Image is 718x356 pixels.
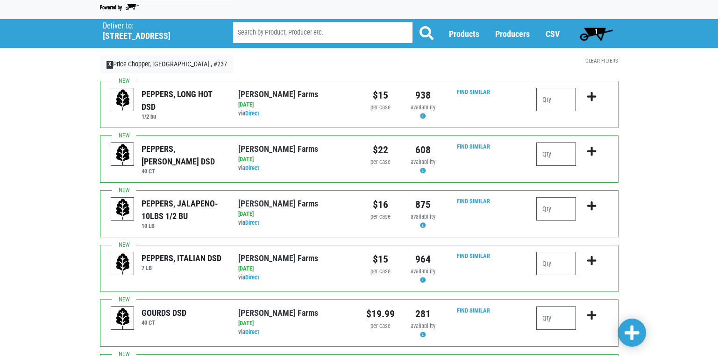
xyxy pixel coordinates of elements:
div: via [238,109,352,118]
div: per case [366,158,395,167]
div: PEPPERS, [PERSON_NAME] DSD [142,142,224,168]
a: Direct [245,219,259,226]
a: Producers [495,29,530,39]
div: via [238,164,352,173]
span: X [107,61,114,69]
div: per case [366,213,395,221]
img: placeholder-variety-43d6402dacf2d531de610a020419775a.svg [111,88,135,112]
div: via [238,273,352,282]
input: Qty [536,88,576,111]
div: 938 [409,88,437,103]
img: placeholder-variety-43d6402dacf2d531de610a020419775a.svg [111,143,135,166]
div: [DATE] [238,100,352,109]
div: [DATE] [238,319,352,328]
div: $16 [366,197,395,212]
div: per case [366,267,395,276]
img: placeholder-variety-43d6402dacf2d531de610a020419775a.svg [111,307,135,330]
div: [DATE] [238,155,352,164]
div: per case [366,103,395,112]
a: [PERSON_NAME] Farms [238,89,318,99]
div: per case [366,322,395,331]
a: Products [449,29,479,39]
div: 281 [409,306,437,321]
a: [PERSON_NAME] Farms [238,199,318,208]
span: Price Chopper, Binghamton , #237 (10 Glenwood Ave, Binghamton, NY 13905, USA) [103,19,216,41]
a: Clear Filters [585,57,618,64]
span: availability [411,268,435,275]
a: Direct [245,164,259,171]
input: Qty [536,197,576,221]
a: Direct [245,110,259,117]
a: Find Similar [457,88,490,95]
a: Find Similar [457,307,490,314]
h5: [STREET_ADDRESS] [103,31,209,41]
div: $15 [366,252,395,267]
div: PEPPERS, JALAPENO- 10LBS 1/2 BU [142,197,224,222]
a: [PERSON_NAME] Farms [238,144,318,154]
a: Direct [245,328,259,335]
img: placeholder-variety-43d6402dacf2d531de610a020419775a.svg [111,198,135,221]
span: availability [411,158,435,165]
div: $19.99 [366,306,395,321]
div: GOURDS DSD [142,306,186,319]
div: 608 [409,142,437,157]
input: Qty [536,306,576,330]
input: Search by Product, Producer etc. [233,22,412,43]
div: [DATE] [238,210,352,219]
div: PEPPERS, ITALIAN DSD [142,252,221,264]
span: availability [411,104,435,111]
a: Find Similar [457,198,490,205]
div: via [238,219,352,228]
h6: 10 LB [142,222,224,229]
input: Qty [536,142,576,166]
a: [PERSON_NAME] Farms [238,253,318,263]
a: 1 [576,24,617,43]
h6: 40 CT [142,168,224,175]
input: Qty [536,252,576,275]
span: availability [411,322,435,329]
span: 1 [595,28,598,35]
span: availability [411,213,435,220]
div: PEPPERS, LONG HOT DSD [142,88,224,113]
div: $15 [366,88,395,103]
div: 964 [409,252,437,267]
div: via [238,328,352,337]
h6: 40 CT [142,319,186,326]
p: Deliver to: [103,21,209,31]
div: 875 [409,197,437,212]
a: Find Similar [457,252,490,259]
a: Direct [245,274,259,281]
a: XPrice Chopper, [GEOGRAPHIC_DATA] , #237 [100,56,234,73]
div: [DATE] [238,264,352,273]
div: $22 [366,142,395,157]
a: Find Similar [457,143,490,150]
h6: 7 LB [142,264,221,271]
h6: 1/2 bu [142,113,224,120]
a: CSV [546,29,560,39]
img: placeholder-variety-43d6402dacf2d531de610a020419775a.svg [111,252,135,276]
img: Powered by Big Wheelbarrow [100,4,139,11]
a: [PERSON_NAME] Farms [238,308,318,318]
